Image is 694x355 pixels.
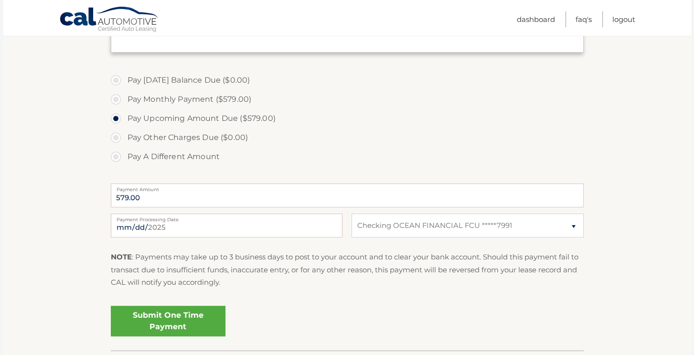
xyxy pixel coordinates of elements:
input: Payment Date [111,214,342,237]
label: Pay [DATE] Balance Due ($0.00) [111,71,584,90]
strong: NOTE [111,252,132,261]
label: Payment Amount [111,183,584,191]
label: Pay Upcoming Amount Due ($579.00) [111,109,584,128]
label: Pay Other Charges Due ($0.00) [111,128,584,147]
input: Payment Amount [111,183,584,207]
a: Submit One Time Payment [111,306,225,336]
a: Cal Automotive [59,6,160,34]
a: Dashboard [517,11,555,27]
label: Pay Monthly Payment ($579.00) [111,90,584,109]
a: FAQ's [576,11,592,27]
label: Pay A Different Amount [111,147,584,166]
label: Payment Processing Date [111,214,342,221]
a: Logout [612,11,635,27]
p: : Payments may take up to 3 business days to post to your account and to clear your bank account.... [111,251,584,289]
